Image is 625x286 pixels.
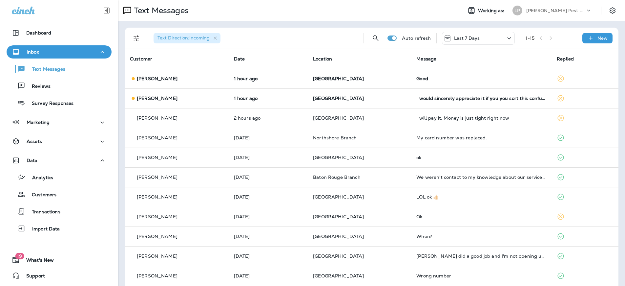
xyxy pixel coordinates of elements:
[234,115,302,121] p: Sep 11, 2025 12:12 PM
[512,6,522,15] div: LP
[97,4,116,17] button: Collapse Sidebar
[234,234,302,239] p: Sep 9, 2025 11:20 AM
[234,194,302,200] p: Sep 9, 2025 03:16 PM
[25,209,60,215] p: Transactions
[478,8,506,13] span: Working as:
[313,115,364,121] span: [GEOGRAPHIC_DATA]
[157,35,210,41] span: Text Direction : Incoming
[7,79,112,93] button: Reviews
[130,56,152,62] span: Customer
[137,214,177,219] p: [PERSON_NAME]
[313,95,364,101] span: [GEOGRAPHIC_DATA]
[234,96,302,101] p: Sep 11, 2025 01:19 PM
[137,273,177,278] p: [PERSON_NAME]
[7,170,112,184] button: Analytics
[607,5,618,16] button: Settings
[7,204,112,218] button: Transactions
[137,175,177,180] p: [PERSON_NAME]
[526,8,585,13] p: [PERSON_NAME] Pest Control
[416,175,546,180] div: We weren't contact to my knowledge about our services till I reached out, only to be made aware w...
[416,155,546,160] div: ok
[313,194,364,200] span: [GEOGRAPHIC_DATA]
[26,175,53,181] p: Analytics
[20,273,45,281] span: Support
[234,135,302,140] p: Sep 10, 2025 09:01 AM
[416,96,546,101] div: I would sincerely appreciate it if you you sort this confusion out. This bill has been paid. Than...
[27,158,38,163] p: Data
[7,253,112,267] button: 19What's New
[7,62,112,76] button: Text Messages
[7,26,112,39] button: Dashboard
[7,154,112,167] button: Data
[416,115,546,121] div: I will pay it. Money is just tight right now
[15,253,24,259] span: 19
[25,83,51,90] p: Reviews
[137,194,177,200] p: [PERSON_NAME]
[234,155,302,160] p: Sep 9, 2025 06:37 PM
[597,36,608,41] p: New
[454,36,480,41] p: Last 7 Days
[7,45,112,59] button: Inbox
[20,257,54,265] span: What's New
[137,115,177,121] p: [PERSON_NAME]
[313,233,364,239] span: [GEOGRAPHIC_DATA]
[313,214,364,220] span: [GEOGRAPHIC_DATA]
[234,56,245,62] span: Date
[416,234,546,239] div: When?
[234,76,302,81] p: Sep 11, 2025 01:19 PM
[369,32,382,45] button: Search Messages
[313,253,364,259] span: [GEOGRAPHIC_DATA]
[130,32,143,45] button: Filters
[557,56,574,62] span: Replied
[234,175,302,180] p: Sep 9, 2025 03:56 PM
[137,135,177,140] p: [PERSON_NAME]
[137,253,177,259] p: [PERSON_NAME]
[27,139,42,144] p: Assets
[416,214,546,219] div: Ok
[7,187,112,201] button: Customers
[25,101,73,107] p: Survey Responses
[416,253,546,259] div: Josh did a good job and I'm not opening up a google account. I will tip him next time. Thanks.
[234,273,302,278] p: Sep 6, 2025 10:24 AM
[313,273,364,279] span: [GEOGRAPHIC_DATA]
[313,155,364,160] span: [GEOGRAPHIC_DATA]
[7,222,112,235] button: Import Data
[7,269,112,282] button: Support
[137,155,177,160] p: [PERSON_NAME]
[416,56,436,62] span: Message
[313,76,364,82] span: [GEOGRAPHIC_DATA]
[27,49,39,55] p: Inbox
[416,135,546,140] div: My card number was replaced.
[137,234,177,239] p: [PERSON_NAME]
[313,56,332,62] span: Location
[137,96,177,101] p: [PERSON_NAME]
[402,36,431,41] p: Auto refresh
[313,174,361,180] span: Baton Rouge Branch
[416,194,546,200] div: LOL ok 👍🏻
[27,120,50,125] p: Marketing
[416,76,546,81] div: Good
[234,214,302,219] p: Sep 9, 2025 12:26 PM
[25,192,56,198] p: Customers
[7,135,112,148] button: Assets
[26,66,65,73] p: Text Messages
[526,36,535,41] div: 1 - 15
[137,76,177,81] p: [PERSON_NAME]
[7,96,112,110] button: Survey Responses
[26,226,60,232] p: Import Data
[7,116,112,129] button: Marketing
[313,135,357,141] span: Northshore Branch
[416,273,546,278] div: Wrong number
[26,30,51,36] p: Dashboard
[154,33,220,43] div: Text Direction:Incoming
[234,253,302,259] p: Sep 6, 2025 01:23 PM
[131,6,189,15] p: Text Messages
